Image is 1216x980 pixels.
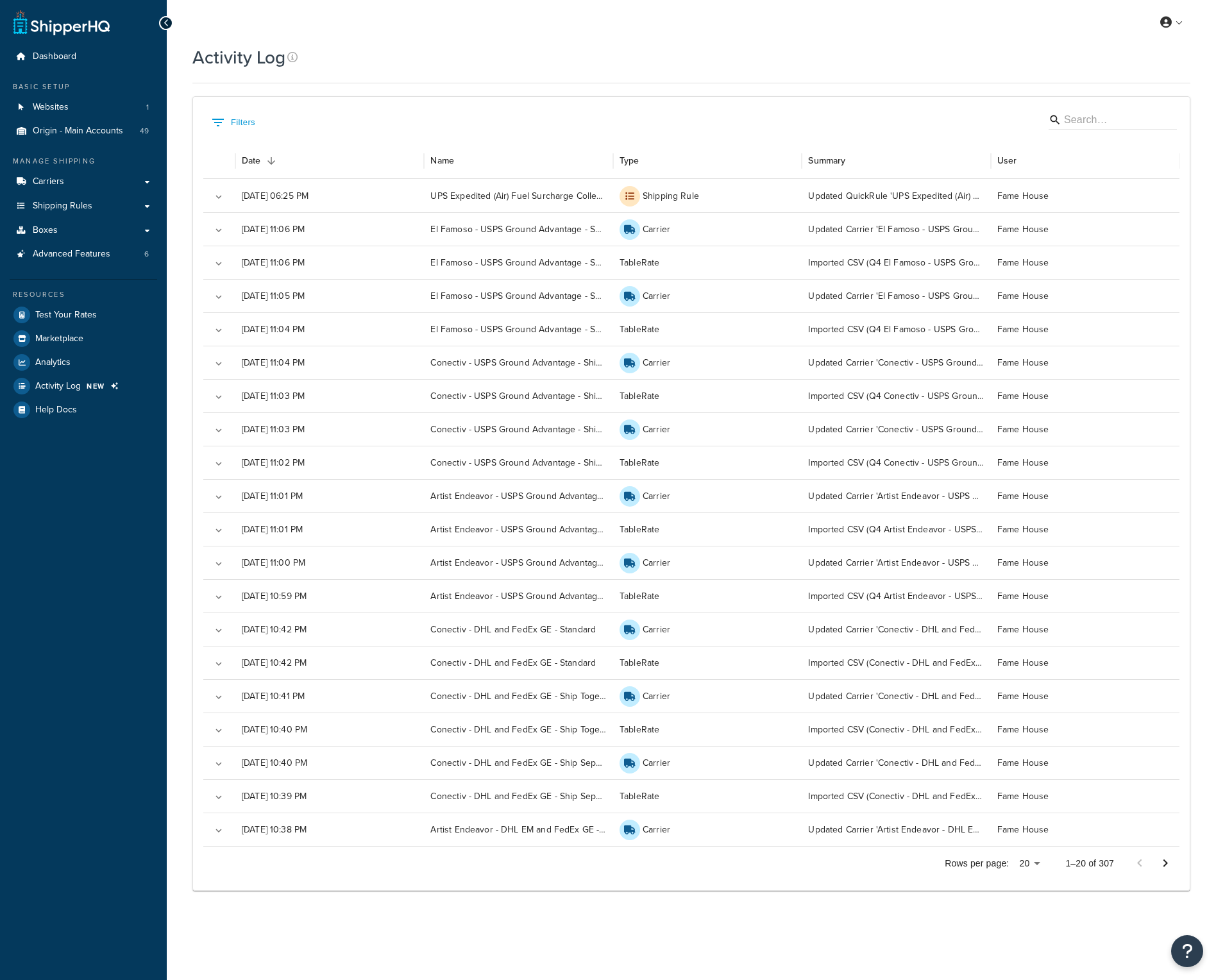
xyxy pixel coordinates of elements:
div: Conectiv - DHL and FedEx GE - Ship Separately [424,779,612,813]
div: [DATE] 11:01 PM [235,512,424,546]
p: Carrier [643,824,670,836]
div: Basic Setup [10,81,157,92]
a: Origin - Main Accounts 49 [10,119,157,143]
span: Websites [33,102,69,113]
div: [DATE] 06:25 PM [235,179,424,212]
div: Conectiv - DHL and FedEx GE - Ship Together [424,679,612,713]
div: 20 [1014,854,1045,873]
div: [DATE] 11:06 PM [235,212,424,246]
div: [DATE] 10:38 PM [235,813,424,846]
button: Expand [210,488,228,506]
div: Updated Carrier 'Conectiv - USPS Ground Advantage - Ship Together': Internal Description (optiona... [802,346,990,379]
p: Carrier [643,623,670,636]
button: Expand [210,655,228,673]
p: Carrier [643,357,670,369]
li: Origins [10,119,157,143]
div: Imported CSV (Q4 El Famoso - USPS Ground Advantage - Ship Separately.csv): 592 created in El Famo... [802,312,990,346]
button: Expand [210,788,228,806]
div: TableRate [613,646,802,679]
div: Resources [10,289,157,300]
div: Fame House [991,212,1179,246]
button: Expand [210,355,228,373]
div: Conectiv - DHL and FedEx GE - Standard [424,646,612,679]
a: Dashboard [10,45,157,69]
div: Fame House [991,813,1179,846]
div: Fame House [991,412,1179,446]
p: Carrier [643,423,670,436]
span: 49 [140,126,149,137]
div: Updated Carrier 'El Famoso - USPS Ground Advantage - Ship Together': Internal Description (option... [802,212,990,246]
div: Conectiv - USPS Ground Advantage - Ship Separately [424,446,612,479]
a: Test Your Rates [10,303,157,326]
button: Open Resource Center [1171,935,1203,967]
div: Fame House [991,512,1179,546]
div: TableRate [613,379,802,412]
div: Artist Endeavor - USPS Ground Advantage - Ship Together [424,512,612,546]
div: Fame House [991,179,1179,212]
div: Name [430,154,454,167]
p: Carrier [643,223,670,236]
div: Imported CSV (Q4 Conectiv - USPS Ground Advantage - Ship Separately.csv): 592 created in Conectiv... [802,446,990,479]
li: Help Docs [10,398,157,421]
div: Fame House [991,379,1179,412]
div: UPS Expedited (Air) Fuel Surcharge Collection [424,179,612,212]
div: Conectiv - USPS Ground Advantage - Ship Together [424,379,612,412]
div: Imported CSV (Q4 Artist Endeavor - USPS Ground Advantage - Ship Together.csv): 592 created in Art... [802,512,990,546]
div: Fame House [991,679,1179,713]
div: Fame House [991,779,1179,813]
div: Fame House [991,579,1179,612]
span: Marketplace [35,334,83,344]
div: Fame House [991,646,1179,679]
div: [DATE] 10:59 PM [235,579,424,612]
span: Carriers [33,176,64,187]
div: TableRate [613,779,802,813]
input: Search… [1064,113,1158,128]
span: Analytics [35,357,71,368]
div: Conectiv - USPS Ground Advantage - Ship Together [424,346,612,379]
div: Fame House [991,246,1179,279]
span: Test Your Rates [35,310,97,321]
button: Expand [210,588,228,606]
a: Advanced Features 6 [10,242,157,266]
p: Carrier [643,690,670,703]
button: Expand [210,688,228,706]
div: Updated Carrier 'Conectiv - DHL and FedEx GE - Ship Separately': Internal Description (optional),... [802,746,990,779]
div: Fame House [991,312,1179,346]
button: Expand [210,321,228,339]
p: Rows per page: [945,857,1009,870]
button: Expand [210,822,228,840]
div: TableRate [613,446,802,479]
div: TableRate [613,579,802,612]
a: ShipperHQ Home [13,10,110,35]
div: Type [620,154,639,167]
p: Carrier [643,290,670,303]
div: Summary [808,154,845,167]
div: Artist Endeavor - USPS Ground Advantage - Ship Separately [424,546,612,579]
button: Expand [210,621,228,639]
div: [DATE] 11:03 PM [235,412,424,446]
button: Expand [210,288,228,306]
div: Artist Endeavor - USPS Ground Advantage - Ship Together [424,479,612,512]
span: NEW [87,381,105,391]
button: Expand [210,755,228,773]
button: Show filters [208,112,258,133]
span: Help Docs [35,405,77,416]
li: Advanced Features [10,242,157,266]
p: Carrier [643,557,670,570]
a: Activity Log NEW [10,375,157,398]
div: [DATE] 11:02 PM [235,446,424,479]
div: [DATE] 10:41 PM [235,679,424,713]
div: [DATE] 11:03 PM [235,379,424,412]
div: Fame House [991,746,1179,779]
div: [DATE] 11:00 PM [235,546,424,579]
div: TableRate [613,312,802,346]
div: Date [242,154,261,167]
span: Boxes [33,225,58,236]
a: Boxes [10,219,157,242]
span: Origin - Main Accounts [33,126,123,137]
div: Fame House [991,346,1179,379]
a: Marketplace [10,327,157,350]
